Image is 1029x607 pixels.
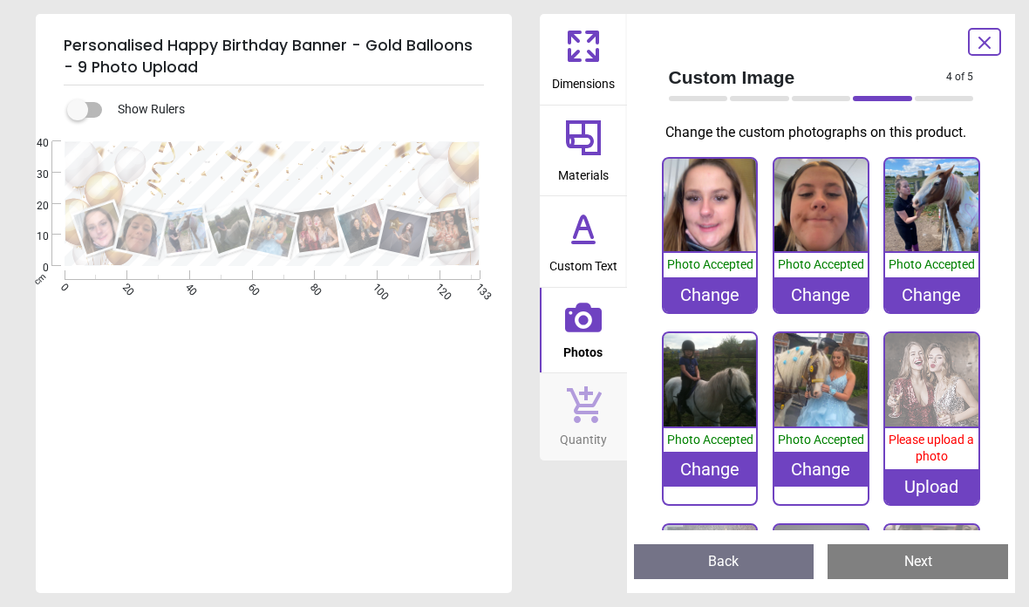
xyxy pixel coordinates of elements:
[307,281,318,292] span: 80
[558,159,609,185] span: Materials
[78,99,512,120] div: Show Rulers
[560,423,607,449] span: Quantity
[669,65,947,90] span: Custom Image
[664,277,757,312] div: Change
[774,452,868,487] div: Change
[432,281,443,292] span: 120
[16,229,49,244] span: 10
[57,281,68,292] span: 0
[549,249,617,276] span: Custom Text
[664,452,757,487] div: Change
[369,281,380,292] span: 100
[889,257,975,271] span: Photo Accepted
[16,261,49,276] span: 0
[946,70,973,85] span: 4 of 5
[885,469,978,504] div: Upload
[667,433,753,447] span: Photo Accepted
[667,257,753,271] span: Photo Accepted
[540,373,627,460] button: Quantity
[665,123,988,142] p: Change the custom photographs on this product.
[540,196,627,287] button: Custom Text
[540,106,627,196] button: Materials
[31,271,47,287] span: cm
[181,281,193,292] span: 40
[16,199,49,214] span: 20
[16,136,49,151] span: 40
[119,281,130,292] span: 20
[473,281,484,292] span: 133
[778,257,864,271] span: Photo Accepted
[540,288,627,373] button: Photos
[540,14,627,105] button: Dimensions
[634,544,814,579] button: Back
[64,28,484,85] h5: Personalised Happy Birthday Banner - Gold Balloons - 9 Photo Upload
[778,433,864,447] span: Photo Accepted
[16,167,49,182] span: 30
[885,277,978,312] div: Change
[244,281,256,292] span: 60
[828,544,1008,579] button: Next
[889,433,974,464] span: Please upload a photo
[563,336,603,362] span: Photos
[774,277,868,312] div: Change
[552,67,615,93] span: Dimensions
